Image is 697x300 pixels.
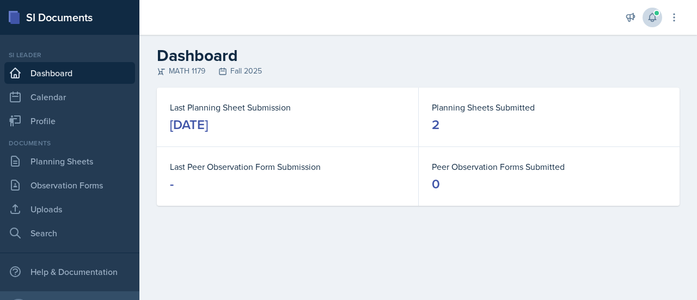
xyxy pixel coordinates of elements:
[4,222,135,244] a: Search
[4,86,135,108] a: Calendar
[157,46,680,65] h2: Dashboard
[4,62,135,84] a: Dashboard
[4,198,135,220] a: Uploads
[170,116,208,133] div: [DATE]
[432,116,439,133] div: 2
[170,175,174,193] div: -
[4,50,135,60] div: Si leader
[4,150,135,172] a: Planning Sheets
[4,174,135,196] a: Observation Forms
[432,160,667,173] dt: Peer Observation Forms Submitted
[157,65,680,77] div: MATH 1179 Fall 2025
[4,138,135,148] div: Documents
[170,160,405,173] dt: Last Peer Observation Form Submission
[4,261,135,283] div: Help & Documentation
[432,175,440,193] div: 0
[4,110,135,132] a: Profile
[432,101,667,114] dt: Planning Sheets Submitted
[170,101,405,114] dt: Last Planning Sheet Submission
